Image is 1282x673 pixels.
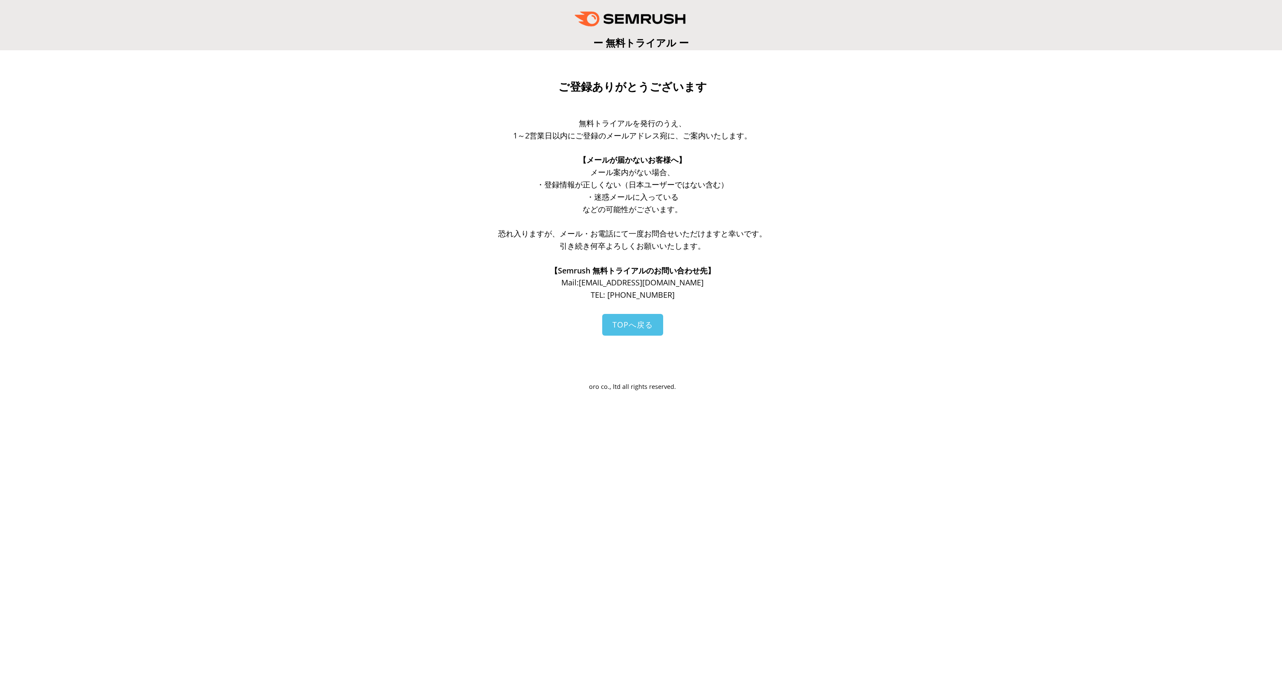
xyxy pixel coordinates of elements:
span: oro co., ltd all rights reserved. [589,383,676,391]
span: ご登録ありがとうございます [558,81,707,93]
span: Mail: [EMAIL_ADDRESS][DOMAIN_NAME] [561,277,704,288]
span: 1～2営業日以内にご登録のメールアドレス宛に、ご案内いたします。 [513,130,752,141]
span: TOPへ戻る [612,319,653,330]
span: TEL: [PHONE_NUMBER] [591,290,675,300]
span: ・登録情報が正しくない（日本ユーザーではない含む） [537,179,728,190]
span: 引き続き何卒よろしくお願いいたします。 [560,241,705,251]
span: ・迷惑メールに入っている [586,192,679,202]
span: などの可能性がございます。 [583,204,682,214]
a: TOPへ戻る [602,314,663,336]
span: メール案内がない場合、 [590,167,675,177]
span: 恐れ入りますが、メール・お電話にて一度お問合せいただけますと幸いです。 [498,228,767,239]
span: 【メールが届かないお客様へ】 [579,155,686,165]
span: 【Semrush 無料トライアルのお問い合わせ先】 [550,265,715,276]
span: ー 無料トライアル ー [593,36,689,49]
span: 無料トライアルを発行のうえ、 [579,118,686,128]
